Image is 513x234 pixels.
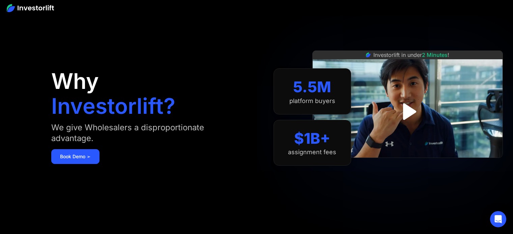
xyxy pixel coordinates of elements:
a: open lightbox [393,97,423,127]
div: We give Wholesalers a disproportionate advantage. [51,122,236,144]
h1: Investorlift? [51,95,175,117]
a: Book Demo ➢ [51,149,99,164]
div: Open Intercom Messenger [490,211,506,227]
h1: Why [51,70,99,92]
iframe: Customer reviews powered by Trustpilot [357,161,458,169]
div: 5.5M [293,78,331,96]
span: 2 Minutes [422,52,448,58]
div: assignment fees [288,148,336,156]
div: $1B+ [294,130,330,147]
div: Investorlift in under ! [373,51,449,59]
div: platform buyers [289,97,335,105]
